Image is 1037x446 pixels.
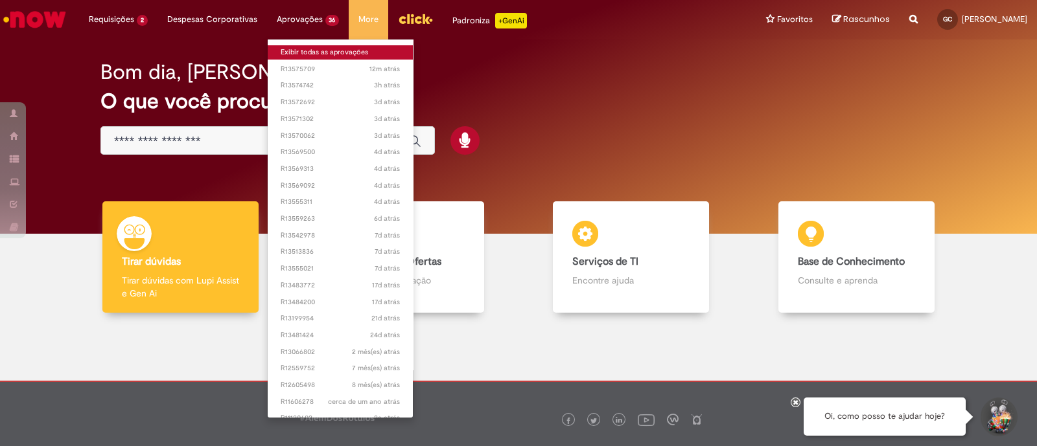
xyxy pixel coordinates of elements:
[100,90,937,113] h2: O que você procura hoje?
[375,230,400,240] span: 7d atrás
[352,347,400,357] time: 31/07/2025 11:17:50
[122,274,239,300] p: Tirar dúvidas com Lupi Assist e Gen Ai
[281,131,401,141] span: R13570062
[68,201,294,313] a: Tirar dúvidas Tirar dúvidas com Lupi Assist e Gen Ai
[374,80,400,90] time: 29/09/2025 07:21:07
[268,411,414,425] a: Aberto R11120692 :
[281,280,401,291] span: R13483772
[371,313,400,323] time: 09/09/2025 08:35:05
[374,114,400,124] span: 3d atrás
[374,114,400,124] time: 26/09/2025 15:45:35
[281,263,401,274] span: R13555021
[281,247,401,257] span: R13513836
[962,14,1027,25] span: [PERSON_NAME]
[352,380,400,390] span: 8 mês(es) atrás
[372,297,400,307] time: 12/09/2025 11:16:36
[122,255,181,268] b: Tirar dúvidas
[370,330,400,340] time: 05/09/2025 17:49:30
[281,64,401,74] span: R13575709
[277,13,323,26] span: Aprovações
[268,162,414,176] a: Aberto R13569313 :
[167,13,257,26] span: Despesas Corporativas
[590,418,597,424] img: logo_footer_twitter.png
[374,181,400,190] span: 4d atrás
[268,95,414,109] a: Aberto R13572692 :
[372,280,400,290] span: 17d atrás
[375,230,400,240] time: 22/09/2025 22:51:13
[1,6,68,32] img: ServiceNow
[137,15,148,26] span: 2
[268,62,414,76] a: Aberto R13575709 :
[374,197,400,206] time: 25/09/2025 19:53:25
[281,197,401,207] span: R13555311
[667,414,679,425] img: logo_footer_workplace.png
[452,13,527,28] div: Padroniza
[518,201,744,313] a: Serviços de TI Encontre ajuda
[281,181,401,191] span: R13569092
[100,61,349,84] h2: Bom dia, [PERSON_NAME]
[268,145,414,159] a: Aberto R13569500 :
[281,297,401,307] span: R13484200
[89,13,134,26] span: Requisições
[281,80,401,91] span: R13574742
[268,195,414,209] a: Aberto R13555311 :
[352,363,400,373] span: 7 mês(es) atrás
[268,229,414,243] a: Aberto R13542978 :
[328,397,400,407] time: 10/06/2024 14:33:30
[374,147,400,157] time: 26/09/2025 09:50:01
[374,164,400,173] time: 26/09/2025 09:17:58
[372,297,400,307] span: 17d atrás
[744,201,970,313] a: Base de Conhecimento Consulte e aprenda
[638,411,655,428] img: logo_footer_youtube.png
[358,13,379,26] span: More
[369,64,400,74] time: 29/09/2025 10:27:24
[325,15,340,26] span: 36
[281,313,401,324] span: R13199954
[268,262,414,276] a: Aberto R13555021 :
[374,147,400,157] span: 4d atrás
[369,64,400,74] span: 12m atrás
[374,97,400,107] time: 27/09/2025 09:21:45
[281,380,401,390] span: R12605498
[281,413,401,423] span: R11120692
[979,397,1018,436] button: Iniciar Conversa de Suporte
[268,179,414,193] a: Aberto R13569092 :
[374,181,400,190] time: 26/09/2025 08:16:23
[374,164,400,173] span: 4d atrás
[832,14,890,26] a: Rascunhos
[268,395,414,409] a: Aberto R11606278 :
[375,247,400,256] time: 22/09/2025 22:32:37
[777,13,813,26] span: Favoritos
[268,45,414,60] a: Exibir todas as aprovações
[268,328,414,342] a: Aberto R13481424 :
[281,114,401,124] span: R13571302
[374,97,400,107] span: 3d atrás
[268,345,414,359] a: Aberto R13066802 :
[375,247,400,256] span: 7d atrás
[281,347,401,357] span: R13066802
[565,418,572,424] img: logo_footer_facebook.png
[372,280,400,290] time: 12/09/2025 11:21:32
[268,78,414,93] a: Aberto R13574742 :
[691,414,703,425] img: logo_footer_naosei.png
[268,295,414,309] a: Aberto R13484200 :
[374,214,400,223] span: 6d atrás
[572,255,638,268] b: Serviços de TI
[268,378,414,392] a: Aberto R12605498 :
[616,417,622,425] img: logo_footer_linkedin.png
[375,263,400,273] time: 22/09/2025 12:48:31
[281,164,401,174] span: R13569313
[572,274,690,287] p: Encontre ajuda
[375,263,400,273] span: 7d atrás
[374,131,400,140] time: 26/09/2025 11:18:48
[843,13,890,25] span: Rascunhos
[281,97,401,107] span: R13572692
[268,212,414,226] a: Aberto R13559263 :
[374,413,400,423] time: 08/03/2024 09:13:10
[495,13,527,28] p: +GenAi
[804,397,966,436] div: Oi, como posso te ajudar hoje?
[268,311,414,326] a: Aberto R13199954 :
[281,397,401,407] span: R11606278
[370,330,400,340] span: 24d atrás
[268,129,414,143] a: Aberto R13570062 :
